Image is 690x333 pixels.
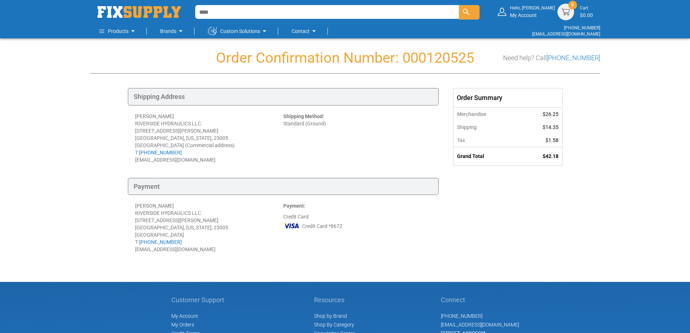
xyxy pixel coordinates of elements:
img: VI [283,220,300,231]
div: [PERSON_NAME] RIVERSIDE HYDRAULICS LLC. [STREET_ADDRESS][PERSON_NAME] [GEOGRAPHIC_DATA], [US_STAT... [135,113,283,163]
a: Products [99,24,137,38]
strong: Payment: [283,203,305,209]
div: Payment [128,178,439,195]
small: Hello, [PERSON_NAME] [510,5,555,11]
a: [PHONE_NUMBER] [139,150,182,155]
a: store logo [97,6,181,18]
span: 0 [571,2,574,8]
span: $26.25 [543,111,559,117]
div: My Account [510,5,555,18]
a: [EMAIL_ADDRESS][DOMAIN_NAME] [532,32,600,37]
span: Credit Card *8672 [302,222,342,230]
span: My Orders [171,322,194,328]
h5: Customer Support [171,296,228,304]
a: [PHONE_NUMBER] [547,54,600,62]
div: Standard (Ground) [283,113,431,163]
th: Shipping [453,121,520,134]
a: Contact [292,24,318,38]
div: [PERSON_NAME] RIVERSIDE HYDRAULICS LLC. [STREET_ADDRESS][PERSON_NAME] [GEOGRAPHIC_DATA], [US_STAT... [135,202,283,253]
h5: Resources [314,296,355,304]
div: Credit Card [283,202,431,253]
span: $0.00 [580,12,593,18]
th: Merchandise [453,107,520,121]
a: Shop by Brand [314,313,347,319]
h5: Connect [441,296,519,304]
a: [EMAIL_ADDRESS][DOMAIN_NAME] [441,322,519,328]
span: My Account [171,313,198,319]
strong: Shipping Method: [283,113,324,119]
th: Tax [453,134,520,147]
span: $1.58 [545,137,559,143]
a: [PHONE_NUMBER] [139,239,182,245]
div: Shipping Address [128,88,439,105]
h1: Order Confirmation Number: 000120525 [90,50,600,66]
small: Cart [580,5,593,11]
span: $14.35 [543,124,559,130]
img: Fix Industrial Supply [97,6,181,18]
strong: Grand Total [457,153,484,159]
a: Shop By Category [314,322,354,328]
a: [PHONE_NUMBER] [441,313,482,319]
a: Custom Solutions [208,24,269,38]
a: [PHONE_NUMBER] [564,25,600,30]
h3: Need help? Call [503,54,600,62]
a: Brands [160,24,185,38]
div: Order Summary [453,88,562,107]
span: $42.18 [543,153,559,159]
